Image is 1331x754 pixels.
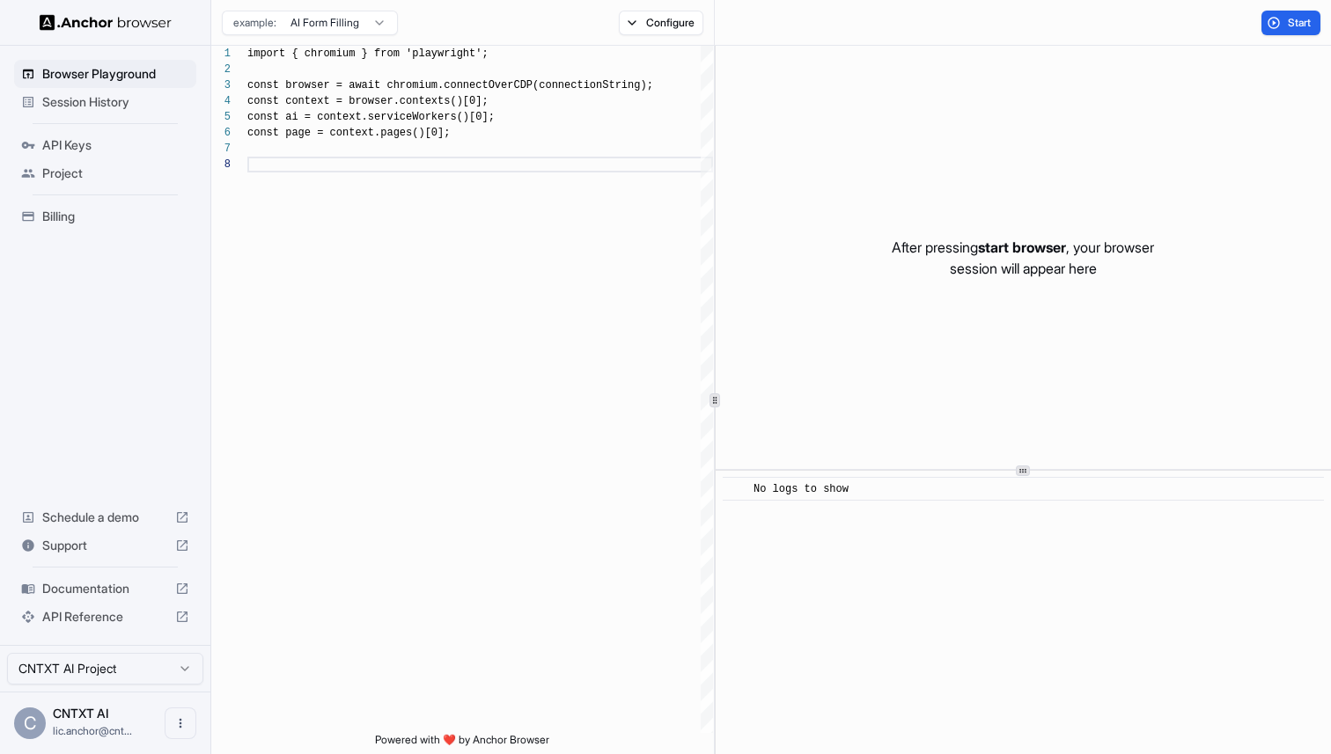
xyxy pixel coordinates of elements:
[42,165,189,182] span: Project
[247,79,564,92] span: const browser = await chromium.connectOverCDP(conn
[564,79,653,92] span: ectionString);
[14,159,196,187] div: Project
[14,707,46,739] div: C
[165,707,196,739] button: Open menu
[892,237,1154,279] p: After pressing , your browser session will appear here
[42,65,189,83] span: Browser Playground
[14,503,196,531] div: Schedule a demo
[14,131,196,159] div: API Keys
[978,238,1066,256] span: start browser
[211,46,231,62] div: 1
[40,14,172,31] img: Anchor Logo
[1288,16,1313,30] span: Start
[247,127,450,139] span: const page = context.pages()[0];
[247,111,495,123] span: const ai = context.serviceWorkers()[0];
[1261,11,1320,35] button: Start
[14,60,196,88] div: Browser Playground
[42,208,189,225] span: Billing
[211,62,231,77] div: 2
[14,202,196,231] div: Billing
[211,77,231,93] div: 3
[42,136,189,154] span: API Keys
[42,608,168,626] span: API Reference
[42,93,189,111] span: Session History
[247,48,489,60] span: import { chromium } from 'playwright';
[732,480,740,498] span: ​
[754,483,849,495] span: No logs to show
[14,603,196,631] div: API Reference
[211,93,231,109] div: 4
[14,88,196,116] div: Session History
[247,95,489,107] span: const context = browser.contexts()[0];
[211,109,231,125] div: 5
[619,11,704,35] button: Configure
[42,580,168,597] span: Documentation
[211,157,231,172] div: 8
[53,706,108,721] span: CNTXT AI
[14,575,196,603] div: Documentation
[42,537,168,554] span: Support
[375,733,549,754] span: Powered with ❤️ by Anchor Browser
[53,724,132,737] span: lic.anchor@cntxt.tech
[211,125,231,141] div: 6
[42,509,168,526] span: Schedule a demo
[233,16,276,30] span: example:
[14,531,196,560] div: Support
[211,141,231,157] div: 7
